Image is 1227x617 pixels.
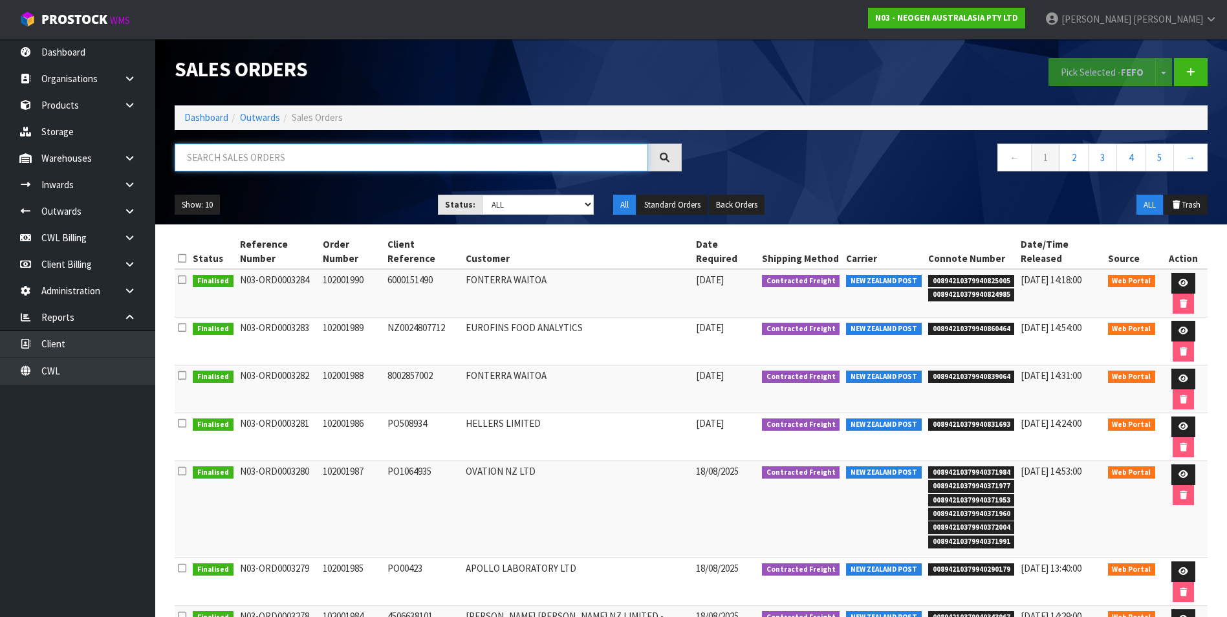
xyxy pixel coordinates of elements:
td: N03-ORD0003284 [237,269,320,318]
th: Reference Number [237,234,320,269]
a: 2 [1059,144,1089,171]
span: Contracted Freight [762,371,840,384]
span: 18/08/2025 [696,562,739,574]
button: Show: 10 [175,195,220,215]
nav: Page navigation [701,144,1208,175]
th: Connote Number [925,234,1018,269]
span: Finalised [193,563,233,576]
img: cube-alt.png [19,11,36,27]
span: Contracted Freight [762,466,840,479]
td: EUROFINS FOOD ANALYTICS [462,318,693,365]
span: NEW ZEALAND POST [846,563,922,576]
a: Outwards [240,111,280,124]
span: 00894210379940371984 [928,466,1015,479]
span: Contracted Freight [762,275,840,288]
span: Web Portal [1108,563,1156,576]
td: N03-ORD0003279 [237,558,320,606]
h1: Sales Orders [175,58,682,81]
span: NEW ZEALAND POST [846,466,922,479]
th: Client Reference [384,234,462,269]
span: 00894210379940371991 [928,536,1015,548]
td: N03-ORD0003281 [237,413,320,461]
th: Status [190,234,237,269]
button: Back Orders [709,195,765,215]
small: WMS [110,14,130,27]
span: 18/08/2025 [696,465,739,477]
span: 00894210379940824985 [928,288,1015,301]
td: 102001985 [320,558,384,606]
span: Web Portal [1108,371,1156,384]
td: N03-ORD0003283 [237,318,320,365]
span: NEW ZEALAND POST [846,371,922,384]
span: 00894210379940290179 [928,563,1015,576]
span: NEW ZEALAND POST [846,418,922,431]
span: Finalised [193,371,233,384]
td: 6000151490 [384,269,462,318]
th: Carrier [843,234,925,269]
span: 00894210379940371960 [928,508,1015,521]
span: [DATE] 14:31:00 [1021,369,1081,382]
th: Date Required [693,234,759,269]
span: [DATE] [696,369,724,382]
th: Source [1105,234,1159,269]
span: [DATE] 14:18:00 [1021,274,1081,286]
a: 4 [1116,144,1146,171]
td: 102001990 [320,269,384,318]
strong: N03 - NEOGEN AUSTRALASIA PTY LTD [875,12,1018,23]
strong: Status: [445,199,475,210]
a: → [1173,144,1208,171]
span: Contracted Freight [762,323,840,336]
span: ProStock [41,11,107,28]
td: PO1064935 [384,461,462,558]
th: Shipping Method [759,234,843,269]
a: N03 - NEOGEN AUSTRALASIA PTY LTD [868,8,1025,28]
span: Web Portal [1108,466,1156,479]
span: NEW ZEALAND POST [846,323,922,336]
strong: FEFO [1121,66,1144,78]
td: HELLERS LIMITED [462,413,693,461]
button: ALL [1136,195,1163,215]
td: PO00423 [384,558,462,606]
td: NZ0024807712 [384,318,462,365]
td: PO508934 [384,413,462,461]
span: [DATE] [696,321,724,334]
span: 00894210379940371977 [928,480,1015,493]
span: Finalised [193,275,233,288]
input: Search sales orders [175,144,648,171]
span: Finalised [193,323,233,336]
span: Finalised [193,466,233,479]
button: Trash [1164,195,1208,215]
td: 102001986 [320,413,384,461]
td: FONTERRA WAITOA [462,365,693,413]
span: [PERSON_NAME] [1061,13,1131,25]
span: Contracted Freight [762,563,840,576]
span: [DATE] 14:53:00 [1021,465,1081,477]
td: N03-ORD0003282 [237,365,320,413]
td: 102001989 [320,318,384,365]
span: [DATE] 14:24:00 [1021,417,1081,429]
th: Customer [462,234,693,269]
span: 00894210379940839064 [928,371,1015,384]
span: Web Portal [1108,418,1156,431]
td: 102001987 [320,461,384,558]
a: 3 [1088,144,1117,171]
span: [DATE] 14:54:00 [1021,321,1081,334]
th: Action [1158,234,1208,269]
td: 8002857002 [384,365,462,413]
span: Contracted Freight [762,418,840,431]
th: Order Number [320,234,384,269]
span: 00894210379940831693 [928,418,1015,431]
span: 00894210379940860464 [928,323,1015,336]
button: All [613,195,636,215]
a: 5 [1145,144,1174,171]
span: Web Portal [1108,275,1156,288]
span: [DATE] [696,274,724,286]
span: 00894210379940372004 [928,521,1015,534]
span: NEW ZEALAND POST [846,275,922,288]
a: 1 [1031,144,1060,171]
span: 00894210379940371953 [928,494,1015,507]
td: FONTERRA WAITOA [462,269,693,318]
button: Standard Orders [637,195,708,215]
span: Finalised [193,418,233,431]
td: N03-ORD0003280 [237,461,320,558]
